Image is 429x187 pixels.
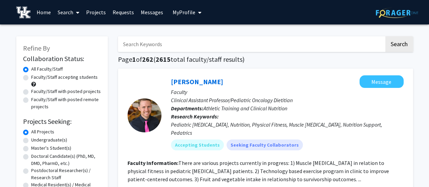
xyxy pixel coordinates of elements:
[359,75,404,88] button: Message Corey Hawes
[171,120,404,137] div: Pediatric [MEDICAL_DATA], Nutrition, Physical Fitness, Muscle [MEDICAL_DATA], Nutrition Support, ...
[31,88,101,95] label: Faculty/Staff with posted projects
[109,0,137,24] a: Requests
[83,0,109,24] a: Projects
[5,156,29,182] iframe: Chat
[171,77,223,86] a: [PERSON_NAME]
[142,55,153,63] span: 262
[128,160,178,166] b: Faculty Information:
[31,153,101,167] label: Doctoral Candidate(s) (PhD, MD, DMD, PharmD, etc.)
[156,55,171,63] span: 2615
[132,55,136,63] span: 1
[33,0,54,24] a: Home
[118,55,413,63] h1: Page of ( total faculty/staff results)
[203,105,287,112] span: Athletic Training and Clinical Nutrition
[171,139,224,150] mat-chip: Accepting Students
[23,117,101,126] h2: Projects Seeking:
[31,128,54,135] label: All Projects
[137,0,167,24] a: Messages
[171,96,404,104] p: Clinical Assistant Professor/Pediatric Oncology Dietitian
[31,74,98,81] label: Faculty/Staff accepting students
[173,9,195,16] span: My Profile
[227,139,303,150] mat-chip: Seeking Faculty Collaborators
[31,145,71,152] label: Master's Student(s)
[16,6,31,18] img: University of Kentucky Logo
[171,113,219,120] b: Research Keywords:
[54,0,83,24] a: Search
[31,66,63,73] label: All Faculty/Staff
[23,44,50,52] span: Refine By
[31,167,101,181] label: Postdoctoral Researcher(s) / Research Staff
[376,7,418,18] img: ForagerOne Logo
[23,55,101,63] h2: Collaboration Status:
[171,88,404,96] p: Faculty
[128,160,389,183] fg-read-more: There are various projects currently in progress: 1) Muscle [MEDICAL_DATA] in relation to physica...
[171,105,203,112] b: Departments:
[31,136,67,144] label: Undergraduate(s)
[118,36,384,52] input: Search Keywords
[31,96,101,110] label: Faculty/Staff with posted remote projects
[385,36,413,52] button: Search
